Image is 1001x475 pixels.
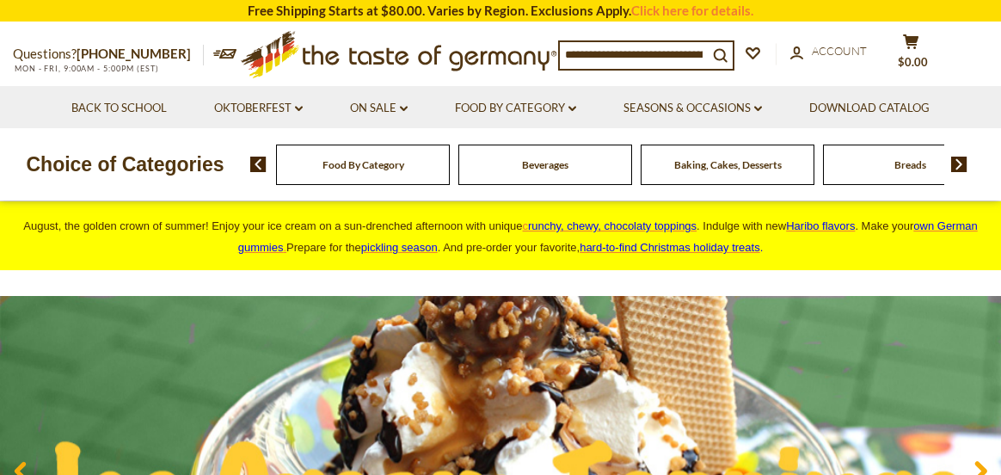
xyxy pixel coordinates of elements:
a: Account [790,42,867,61]
a: Breads [894,158,926,171]
a: Haribo flavors [786,219,855,232]
a: Click here for details. [631,3,753,18]
a: On Sale [350,99,408,118]
span: Account [812,44,867,58]
span: August, the golden crown of summer! Enjoy your ice cream on a sun-drenched afternoon with unique ... [23,219,977,254]
a: hard-to-find Christmas holiday treats [580,241,760,254]
span: . [580,241,763,254]
a: Food By Category [455,99,576,118]
a: crunchy, chewy, chocolaty toppings [523,219,697,232]
a: [PHONE_NUMBER] [77,46,191,61]
span: runchy, chewy, chocolaty toppings [528,219,697,232]
button: $0.00 [885,34,937,77]
a: Baking, Cakes, Desserts [674,158,782,171]
p: Questions? [13,43,204,65]
a: Beverages [522,158,568,171]
img: previous arrow [250,157,267,172]
a: Download Catalog [809,99,930,118]
a: Back to School [71,99,167,118]
span: $0.00 [898,55,928,69]
a: pickling season [361,241,438,254]
a: Seasons & Occasions [623,99,762,118]
a: Oktoberfest [214,99,303,118]
a: Food By Category [322,158,404,171]
span: MON - FRI, 9:00AM - 5:00PM (EST) [13,64,159,73]
img: next arrow [951,157,967,172]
